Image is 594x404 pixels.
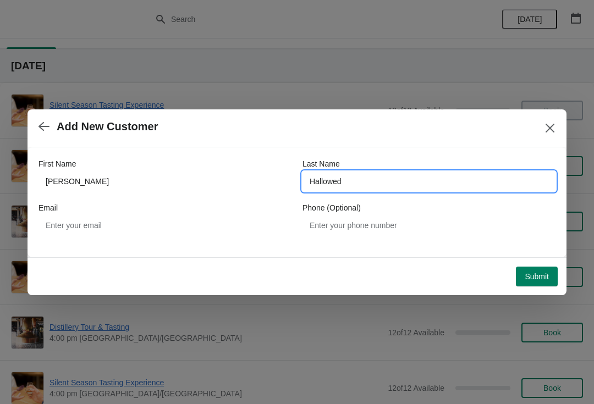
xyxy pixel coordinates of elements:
h2: Add New Customer [57,120,158,133]
input: John [38,171,291,191]
input: Smith [302,171,555,191]
label: Email [38,202,58,213]
span: Submit [525,272,549,281]
label: Last Name [302,158,340,169]
label: First Name [38,158,76,169]
input: Enter your phone number [302,215,555,235]
label: Phone (Optional) [302,202,361,213]
input: Enter your email [38,215,291,235]
button: Close [540,118,560,138]
button: Submit [516,267,558,286]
